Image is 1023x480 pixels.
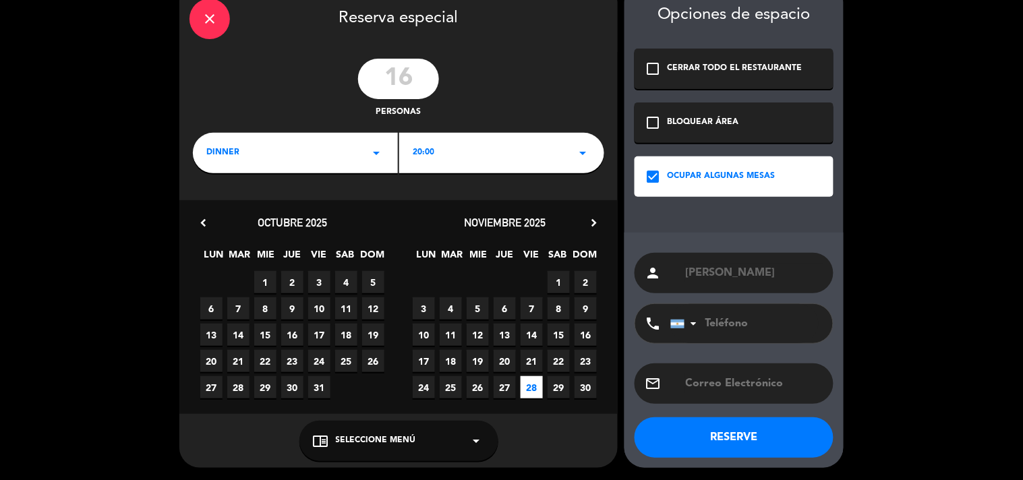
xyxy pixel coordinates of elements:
span: 22 [548,350,570,372]
span: 28 [227,376,250,398]
span: MAR [441,247,463,269]
i: chevron_left [196,216,210,230]
span: 27 [494,376,516,398]
span: JUE [494,247,516,269]
i: close [202,11,218,27]
span: 26 [467,376,489,398]
input: Nombre [684,264,823,282]
i: check_box [645,169,661,185]
span: 16 [575,324,597,346]
span: MIE [467,247,490,269]
span: 20 [200,350,223,372]
span: 30 [281,376,303,398]
i: check_box_outline_blank [645,61,661,77]
span: DOM [360,247,382,269]
span: 20:00 [413,146,434,160]
span: 14 [227,324,250,346]
span: noviembre 2025 [464,216,546,229]
span: 15 [254,324,276,346]
button: RESERVE [635,417,834,458]
span: 23 [281,350,303,372]
span: 21 [521,350,543,372]
span: 15 [548,324,570,346]
span: 7 [227,297,250,320]
span: SAB [546,247,568,269]
span: 19 [467,350,489,372]
i: arrow_drop_down [469,433,485,449]
span: MIE [255,247,277,269]
span: MAR [229,247,251,269]
span: 13 [200,324,223,346]
i: chrome_reader_mode [313,433,329,449]
i: check_box_outline_blank [645,115,661,131]
span: 29 [548,376,570,398]
span: 26 [362,350,384,372]
span: VIE [520,247,542,269]
span: 13 [494,324,516,346]
span: 23 [575,350,597,372]
i: email [645,376,661,392]
span: 18 [335,324,357,346]
span: Seleccione Menú [336,434,416,448]
i: person [645,265,661,281]
span: 28 [521,376,543,398]
span: 21 [227,350,250,372]
span: 4 [440,297,462,320]
div: CERRAR TODO EL RESTAURANTE [668,62,802,76]
span: 1 [548,271,570,293]
span: 14 [521,324,543,346]
span: 9 [575,297,597,320]
input: 0 [358,59,439,99]
span: LUN [415,247,437,269]
span: 8 [254,297,276,320]
span: 16 [281,324,303,346]
span: SAB [334,247,356,269]
span: 2 [575,271,597,293]
span: 1 [254,271,276,293]
span: 2 [281,271,303,293]
span: JUE [281,247,303,269]
input: Correo Electrónico [684,374,823,393]
span: 11 [440,324,462,346]
span: 10 [308,297,330,320]
span: 17 [413,350,435,372]
i: arrow_drop_down [368,145,384,161]
span: 11 [335,297,357,320]
span: 30 [575,376,597,398]
span: 7 [521,297,543,320]
div: Argentina: +54 [671,305,702,342]
span: 6 [494,297,516,320]
i: chevron_right [587,216,601,230]
span: 29 [254,376,276,398]
span: 4 [335,271,357,293]
span: LUN [202,247,225,269]
span: dinner [206,146,239,160]
span: 20 [494,350,516,372]
span: 17 [308,324,330,346]
span: 31 [308,376,330,398]
span: 12 [467,324,489,346]
span: 18 [440,350,462,372]
span: personas [376,106,421,119]
span: 10 [413,324,435,346]
span: 5 [467,297,489,320]
span: 6 [200,297,223,320]
span: VIE [308,247,330,269]
span: octubre 2025 [258,216,327,229]
span: 3 [308,271,330,293]
span: 19 [362,324,384,346]
input: Teléfono [670,304,819,343]
span: 12 [362,297,384,320]
span: 25 [335,350,357,372]
i: arrow_drop_down [575,145,591,161]
span: DOM [573,247,595,269]
span: 5 [362,271,384,293]
i: phone [645,316,661,332]
span: 22 [254,350,276,372]
span: 8 [548,297,570,320]
span: 24 [413,376,435,398]
span: 25 [440,376,462,398]
div: BLOQUEAR ÁREA [668,116,739,129]
div: OCUPAR ALGUNAS MESAS [668,170,776,183]
span: 24 [308,350,330,372]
